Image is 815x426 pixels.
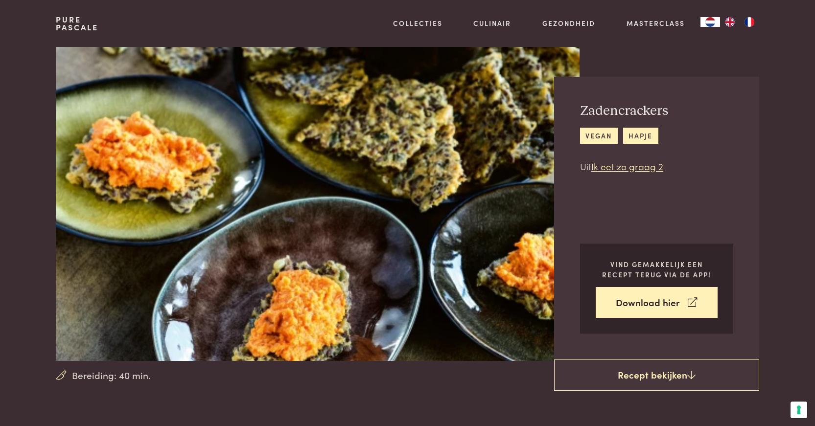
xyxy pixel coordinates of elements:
[56,47,579,361] img: Zadencrackers
[596,259,718,279] p: Vind gemakkelijk een recept terug via de app!
[473,18,511,28] a: Culinair
[720,17,759,27] ul: Language list
[700,17,720,27] a: NL
[720,17,740,27] a: EN
[554,359,759,391] a: Recept bekijken
[72,368,151,382] span: Bereiding: 40 min.
[591,159,663,173] a: Ik eet zo graag 2
[580,103,668,120] h2: Zadencrackers
[393,18,442,28] a: Collecties
[623,128,658,144] a: hapje
[596,287,718,318] a: Download hier
[627,18,685,28] a: Masterclass
[580,159,668,174] p: Uit
[580,128,618,144] a: vegan
[700,17,720,27] div: Language
[700,17,759,27] aside: Language selected: Nederlands
[740,17,759,27] a: FR
[791,402,807,418] button: Uw voorkeuren voor toestemming voor trackingtechnologieën
[56,16,98,31] a: PurePascale
[542,18,595,28] a: Gezondheid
